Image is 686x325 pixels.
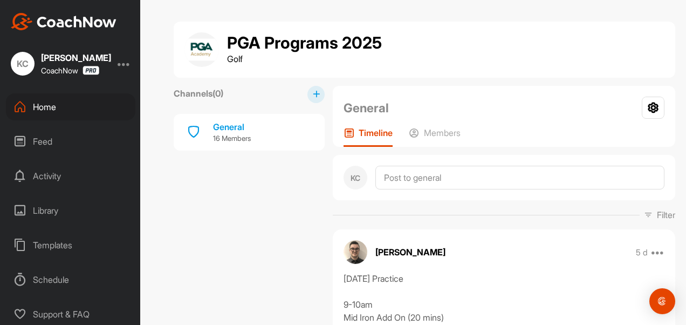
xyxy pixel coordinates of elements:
[227,52,382,65] p: Golf
[6,128,135,155] div: Feed
[649,288,675,314] div: Open Intercom Messenger
[227,34,382,52] h1: PGA Programs 2025
[359,127,393,138] p: Timeline
[344,99,389,117] h2: General
[344,240,367,264] img: avatar
[41,53,111,62] div: [PERSON_NAME]
[11,52,35,76] div: KC
[213,133,251,144] p: 16 Members
[344,166,367,189] div: KC
[375,246,445,259] p: [PERSON_NAME]
[184,32,219,67] img: group
[657,208,675,221] p: Filter
[11,13,116,30] img: CoachNow
[6,232,135,259] div: Templates
[213,120,251,133] div: General
[174,87,223,100] label: Channels ( 0 )
[6,197,135,224] div: Library
[6,162,135,189] div: Activity
[424,127,461,138] p: Members
[6,93,135,120] div: Home
[83,66,99,75] img: CoachNow Pro
[636,247,648,258] p: 5 d
[41,66,99,75] div: CoachNow
[6,266,135,293] div: Schedule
